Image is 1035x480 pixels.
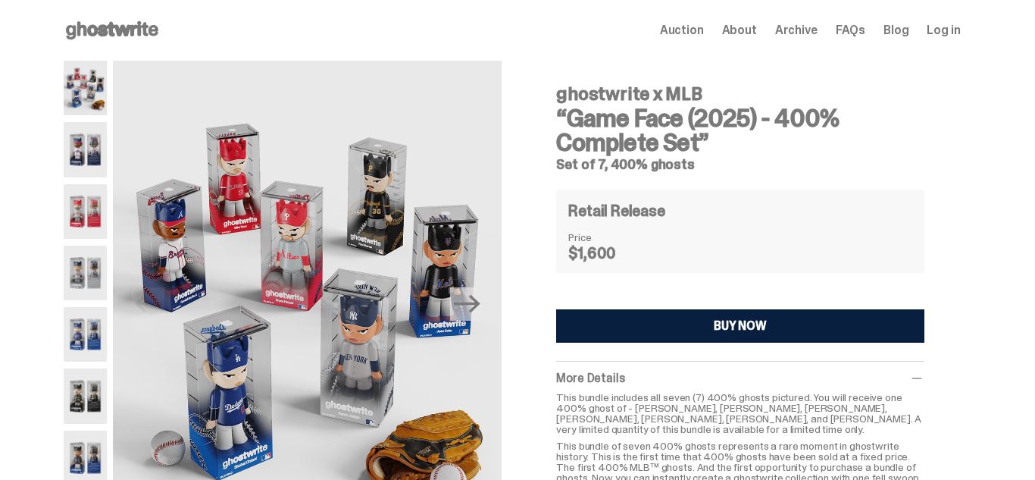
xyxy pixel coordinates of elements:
a: FAQs [836,24,865,36]
dt: Price [568,232,644,243]
img: 02-ghostwrite-mlb-game-face-complete-set-ronald-acuna-jr.png [64,122,108,177]
p: This bundle includes all seven (7) 400% ghosts pictured. You will receive one 400% ghost of - [PE... [556,392,924,435]
a: About [722,24,757,36]
div: BUY NOW [714,320,767,332]
dd: $1,600 [568,246,644,261]
a: Auction [660,24,704,36]
h4: ghostwrite x MLB [556,85,924,103]
a: Archive [775,24,818,36]
h3: “Game Face (2025) - 400% Complete Set” [556,106,924,155]
img: 04-ghostwrite-mlb-game-face-complete-set-aaron-judge.png [64,246,108,300]
button: BUY NOW [556,309,924,343]
img: 01-ghostwrite-mlb-game-face-complete-set.png [64,61,108,115]
img: 06-ghostwrite-mlb-game-face-complete-set-paul-skenes.png [64,369,108,423]
h4: Retail Release [568,203,664,218]
h5: Set of 7, 400% ghosts [556,158,924,171]
a: Blog [883,24,908,36]
span: More Details [556,370,624,386]
button: Next [450,287,483,321]
img: 03-ghostwrite-mlb-game-face-complete-set-bryce-harper.png [64,184,108,239]
a: Log in [927,24,960,36]
img: 05-ghostwrite-mlb-game-face-complete-set-shohei-ohtani.png [64,307,108,362]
